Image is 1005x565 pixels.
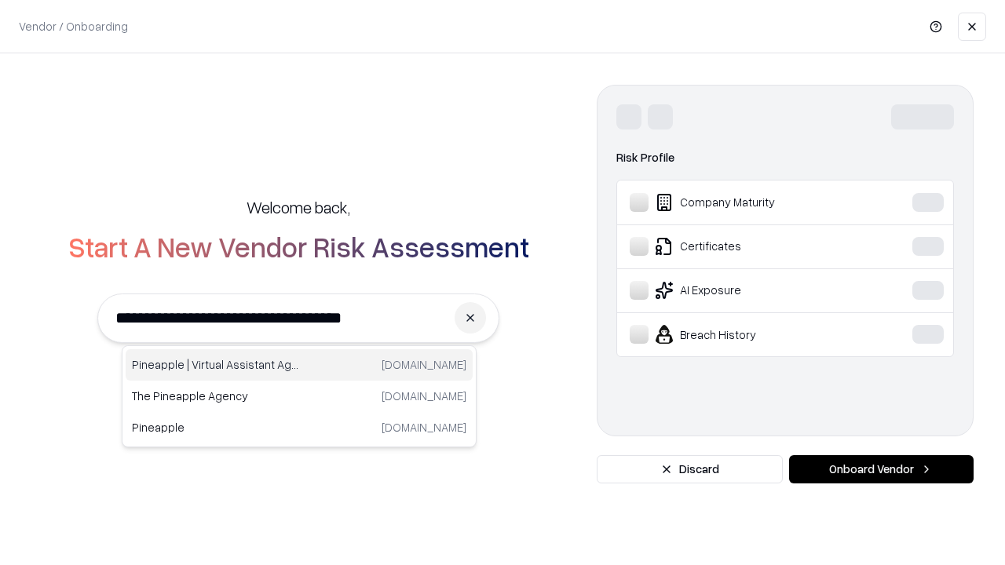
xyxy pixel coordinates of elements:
p: Pineapple [132,419,299,436]
h5: Welcome back, [247,196,350,218]
div: Company Maturity [630,193,864,212]
button: Discard [597,455,783,483]
p: [DOMAIN_NAME] [382,419,466,436]
p: Pineapple | Virtual Assistant Agency [132,356,299,373]
p: The Pineapple Agency [132,388,299,404]
button: Onboard Vendor [789,455,974,483]
div: Certificates [630,237,864,256]
div: Risk Profile [616,148,954,167]
p: [DOMAIN_NAME] [382,356,466,373]
div: Suggestions [122,345,477,447]
div: Breach History [630,325,864,344]
div: AI Exposure [630,281,864,300]
h2: Start A New Vendor Risk Assessment [68,231,529,262]
p: [DOMAIN_NAME] [382,388,466,404]
p: Vendor / Onboarding [19,18,128,35]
